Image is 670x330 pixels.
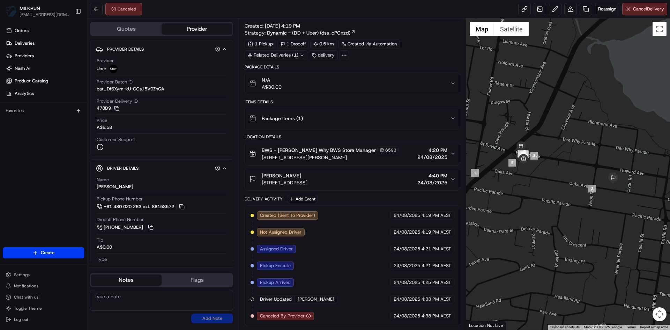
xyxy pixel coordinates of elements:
[96,162,227,174] button: Driver Details
[96,43,227,55] button: Provider Details
[97,256,107,263] span: Type
[521,151,529,158] div: 6
[245,168,460,190] button: [PERSON_NAME][STREET_ADDRESS]4:40 PM24/08/2025
[394,229,420,235] span: 24/08/2025
[598,6,616,12] span: Reassign
[97,217,144,223] span: Dropoff Phone Number
[595,3,619,15] button: Reassign
[97,237,103,243] span: Tip
[508,159,516,167] div: 5
[471,169,479,177] div: 1
[97,117,107,124] span: Price
[422,229,451,235] span: 4:19 PM AEST
[260,296,292,302] span: Driver Updated
[15,40,35,46] span: Deliveries
[107,166,139,171] span: Driver Details
[245,107,460,130] button: Package Items (1)
[162,23,232,35] button: Provider
[97,105,119,111] button: 478D9
[15,28,29,34] span: Orders
[310,39,337,49] div: 0.5 km
[97,124,112,131] span: A$8.58
[3,38,87,49] a: Deliveries
[15,78,48,84] span: Product Catalog
[262,154,399,161] span: [STREET_ADDRESS][PERSON_NAME]
[262,76,282,83] span: N/A
[245,142,460,165] button: BWS - [PERSON_NAME] Why BWS Store Manager6593[STREET_ADDRESS][PERSON_NAME]4:20 PM24/08/2025
[245,29,356,36] div: Strategy:
[6,6,17,17] img: MILKRUN
[653,307,667,321] button: Map camera controls
[550,325,580,330] button: Keyboard shortcuts
[97,223,155,231] a: [PHONE_NUMBER]
[245,72,460,95] button: N/AA$30.00
[14,272,30,278] span: Settings
[287,195,318,203] button: Add Event
[584,325,622,329] span: Map data ©2025 Google
[466,321,506,330] div: Location Not Live
[14,317,28,322] span: Log out
[262,115,303,122] span: Package Items ( 1 )
[91,274,162,286] button: Notes
[277,39,309,49] div: 1 Dropoff
[422,263,451,269] span: 4:21 PM AEST
[262,179,307,186] span: [STREET_ADDRESS]
[494,22,529,36] button: Show satellite imagery
[107,46,144,52] span: Provider Details
[3,25,87,36] a: Orders
[3,63,87,74] a: Nash AI
[394,296,420,302] span: 24/08/2025
[97,203,186,211] a: +61 480 020 263 ext. 86158572
[97,137,135,143] span: Customer Support
[97,244,112,250] div: A$0.00
[3,315,84,324] button: Log out
[518,150,526,157] div: 8
[245,39,276,49] div: 1 Pickup
[265,23,300,29] span: [DATE] 4:19 PM
[97,184,133,190] div: [PERSON_NAME]
[262,147,376,154] span: BWS - [PERSON_NAME] Why BWS Store Manager
[97,66,106,72] span: Uber
[260,229,301,235] span: Not Assigned Driver
[3,50,87,61] a: Providers
[245,64,460,70] div: Package Details
[422,296,451,302] span: 4:33 PM AEST
[640,325,668,329] a: Report a map error
[3,281,84,291] button: Notifications
[162,274,232,286] button: Flags
[3,292,84,302] button: Chat with us!
[245,196,283,202] div: Delivery Activity
[97,58,114,64] span: Provider
[422,279,451,286] span: 4:25 PM AEST
[15,53,34,59] span: Providers
[3,75,87,87] a: Product Catalog
[97,86,164,92] span: bat_Df6Xym-kU-COsJl5V0ZnQA
[588,185,596,192] div: 2
[15,90,34,97] span: Analytics
[14,294,39,300] span: Chat with us!
[14,283,38,289] span: Notifications
[260,212,315,219] span: Created (Sent To Provider)
[245,99,460,105] div: Items Details
[20,5,40,12] span: MILKRUN
[3,105,84,116] div: Favorites
[385,147,396,153] span: 6593
[626,325,636,329] a: Terms (opens in new tab)
[3,303,84,313] button: Toggle Theme
[267,29,350,36] span: Dynamic - (DD + Uber) (dss_cPCnzd)
[97,98,138,104] span: Provider Delivery ID
[417,154,447,161] span: 24/08/2025
[338,39,400,49] div: Created via Automation
[15,65,30,72] span: Nash AI
[105,3,142,15] div: Canceled
[394,246,420,252] span: 24/08/2025
[468,321,491,330] a: Open this area in Google Maps (opens a new window)
[267,29,356,36] a: Dynamic - (DD + Uber) (dss_cPCnzd)
[394,212,420,219] span: 24/08/2025
[20,12,69,17] button: [EMAIL_ADDRESS][DOMAIN_NAME]
[245,22,300,29] span: Created:
[262,172,301,179] span: [PERSON_NAME]
[298,296,334,302] span: [PERSON_NAME]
